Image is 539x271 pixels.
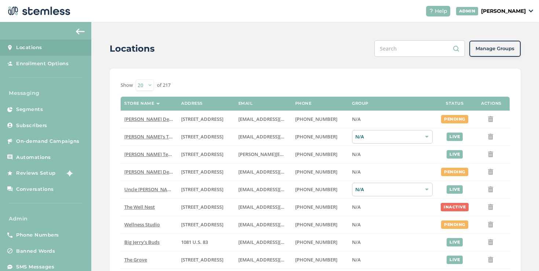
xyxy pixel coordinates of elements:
[238,239,318,245] span: [EMAIL_ADDRESS][DOMAIN_NAME]
[124,256,147,263] span: The Grove
[181,239,208,245] span: 1081 U.S. 83
[446,101,463,106] label: Status
[124,222,174,228] label: Wellness Studio
[156,103,160,105] img: icon-sort-1e1d7615.svg
[295,186,345,193] label: (907) 330-7833
[295,257,345,263] label: (619) 600-1269
[481,7,526,15] p: [PERSON_NAME]
[238,134,288,140] label: brianashen@gmail.com
[295,134,345,140] label: (503) 804-9208
[16,170,56,177] span: Reviews Setup
[238,151,356,157] span: [PERSON_NAME][EMAIL_ADDRESS][DOMAIN_NAME]
[295,256,337,263] span: [PHONE_NUMBER]
[352,116,433,122] label: N/A
[124,151,185,157] span: [PERSON_NAME] Test store
[447,133,463,141] div: live
[238,204,318,210] span: [EMAIL_ADDRESS][DOMAIN_NAME]
[181,151,223,157] span: [STREET_ADDRESS]
[238,169,288,175] label: arman91488@gmail.com
[157,82,170,89] label: of 217
[16,248,55,255] span: Banned Words
[181,239,231,245] label: 1081 U.S. 83
[502,236,539,271] iframe: Chat Widget
[295,116,345,122] label: (818) 561-0790
[124,221,160,228] span: Wellness Studio
[352,239,433,245] label: N/A
[295,239,337,245] span: [PHONE_NUMBER]
[295,221,337,228] span: [PHONE_NUMBER]
[124,151,174,157] label: Swapnil Test store
[76,29,85,34] img: icon-arrow-back-accent-c549486e.svg
[16,186,54,193] span: Conversations
[110,42,155,55] h2: Locations
[295,151,337,157] span: [PHONE_NUMBER]
[124,168,186,175] span: [PERSON_NAME] Delivery 4
[447,256,463,264] div: live
[238,204,288,210] label: vmrobins@gmail.com
[181,186,223,193] span: [STREET_ADDRESS]
[6,4,70,18] img: logo-dark-0685b13c.svg
[441,115,468,123] div: pending
[181,256,223,263] span: [STREET_ADDRESS]
[181,116,223,122] span: [STREET_ADDRESS]
[429,9,433,13] img: icon-help-white-03924b79.svg
[16,106,43,113] span: Segments
[181,168,223,175] span: [STREET_ADDRESS]
[181,204,223,210] span: [STREET_ADDRESS]
[295,239,345,245] label: (580) 539-1118
[124,239,159,245] span: Big Jerry's Buds
[238,186,318,193] span: [EMAIL_ADDRESS][DOMAIN_NAME]
[181,134,231,140] label: 123 East Main Street
[352,101,368,106] label: Group
[238,256,318,263] span: [EMAIL_ADDRESS][DOMAIN_NAME]
[295,204,337,210] span: [PHONE_NUMBER]
[124,169,174,175] label: Hazel Delivery 4
[447,238,463,246] div: live
[16,138,80,145] span: On-demand Campaigns
[447,150,463,159] div: live
[529,10,533,12] img: icon_down-arrow-small-66adaf34.svg
[295,133,337,140] span: [PHONE_NUMBER]
[124,204,174,210] label: The Well Nest
[238,257,288,263] label: dexter@thegroveca.com
[238,168,318,175] span: [EMAIL_ADDRESS][DOMAIN_NAME]
[181,222,231,228] label: 123 Main Street
[181,186,231,193] label: 209 King Circle
[16,44,42,51] span: Locations
[124,101,154,106] label: Store name
[352,151,433,157] label: N/A
[295,169,345,175] label: (818) 561-0790
[181,204,231,210] label: 1005 4th Avenue
[295,151,345,157] label: (503) 332-4545
[295,222,345,228] label: (269) 929-8463
[61,166,76,181] img: glitter-stars-b7820f95.gif
[238,116,318,122] span: [EMAIL_ADDRESS][DOMAIN_NAME]
[181,133,223,140] span: [STREET_ADDRESS]
[295,101,312,106] label: Phone
[469,41,521,57] button: Manage Groups
[352,222,433,228] label: N/A
[124,186,204,193] span: Uncle [PERSON_NAME]’s King Circle
[295,186,337,193] span: [PHONE_NUMBER]
[124,116,174,122] label: Hazel Delivery
[124,116,182,122] span: [PERSON_NAME] Delivery
[16,154,51,161] span: Automations
[352,183,433,196] div: N/A
[352,169,433,175] label: N/A
[181,221,223,228] span: [STREET_ADDRESS]
[352,204,433,210] label: N/A
[238,186,288,193] label: christian@uncleherbsak.com
[16,122,47,129] span: Subscribers
[441,220,468,229] div: pending
[124,204,155,210] span: The Well Nest
[181,169,231,175] label: 17523 Ventura Boulevard
[238,222,288,228] label: vmrobins@gmail.com
[374,40,465,57] input: Search
[121,82,133,89] label: Show
[238,101,253,106] label: Email
[124,186,174,193] label: Uncle Herb’s King Circle
[447,185,463,194] div: live
[295,116,337,122] span: [PHONE_NUMBER]
[435,7,447,15] span: Help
